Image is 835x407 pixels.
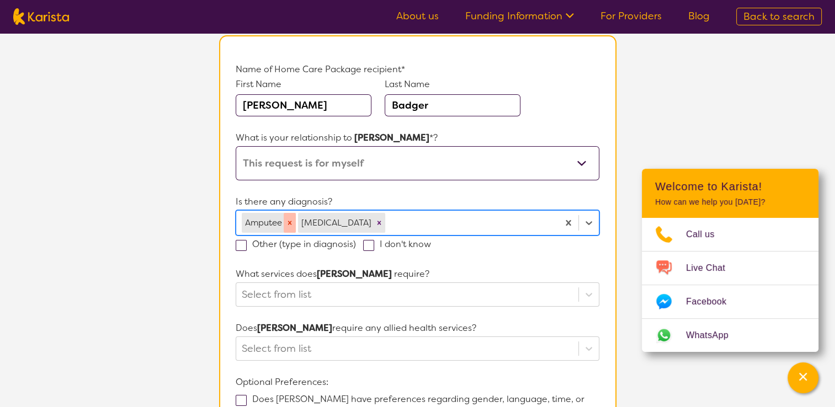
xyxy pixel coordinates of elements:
p: Does require any allied health services? [236,320,599,336]
p: Optional Preferences: [236,374,599,390]
span: Back to search [743,10,815,23]
p: How can we help you [DATE]? [655,197,805,207]
span: Facebook [686,293,740,310]
span: Call us [686,226,728,243]
p: Is there any diagnosis? [236,194,599,210]
span: WhatsApp [686,327,742,344]
a: Blog [688,9,710,23]
p: What is your relationship to *? [236,130,599,146]
div: Amputee [242,213,284,233]
p: Name of Home Care Package recipient* [236,61,599,78]
span: Live Chat [686,260,738,276]
img: Karista logo [13,8,69,25]
div: [MEDICAL_DATA] [298,213,373,233]
label: Other (type in diagnosis) [236,238,363,250]
strong: [PERSON_NAME] [257,322,332,334]
a: Back to search [736,8,822,25]
a: Funding Information [465,9,574,23]
button: Channel Menu [788,362,818,393]
strong: [PERSON_NAME] [317,268,392,280]
strong: [PERSON_NAME] [354,132,429,143]
h2: Welcome to Karista! [655,180,805,193]
a: Web link opens in a new tab. [642,319,818,352]
a: About us [396,9,439,23]
p: First Name [236,78,371,91]
p: Last Name [385,78,520,91]
p: What services does require? [236,266,599,282]
div: Remove Amputee [284,213,296,233]
a: For Providers [600,9,662,23]
div: Channel Menu [642,169,818,352]
label: I don't know [363,238,438,250]
ul: Choose channel [642,218,818,352]
div: Remove Anemia [373,213,385,233]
